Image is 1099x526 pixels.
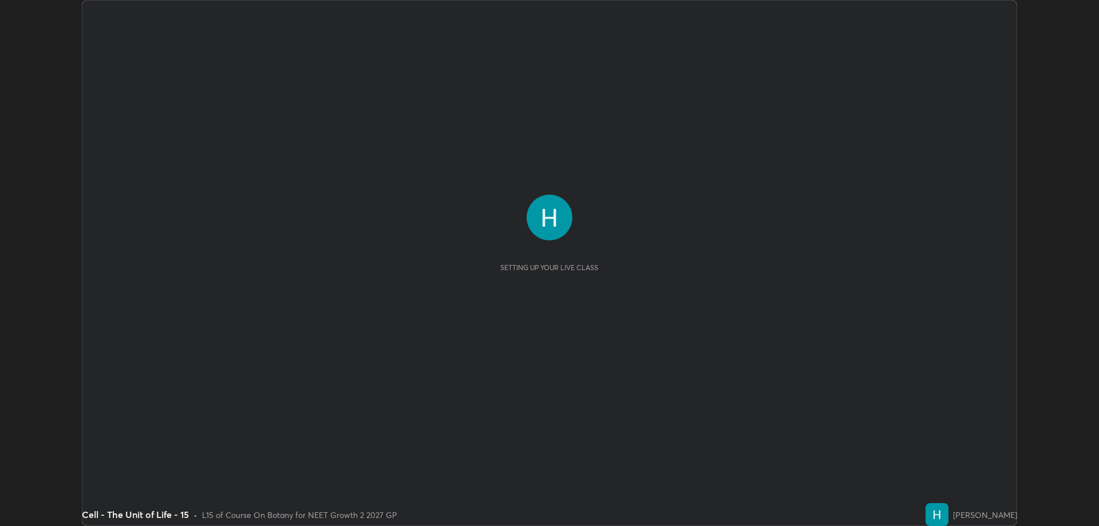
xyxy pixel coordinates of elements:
div: L15 of Course On Botany for NEET Growth 2 2027 GP [202,509,397,521]
div: • [193,509,197,521]
div: Cell - The Unit of Life - 15 [82,508,189,521]
div: [PERSON_NAME] [953,509,1017,521]
img: 000e462402ac40b8a20d8e5952cb4aa4.16756136_3 [527,195,572,240]
img: 000e462402ac40b8a20d8e5952cb4aa4.16756136_3 [926,503,948,526]
div: Setting up your live class [500,263,598,272]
